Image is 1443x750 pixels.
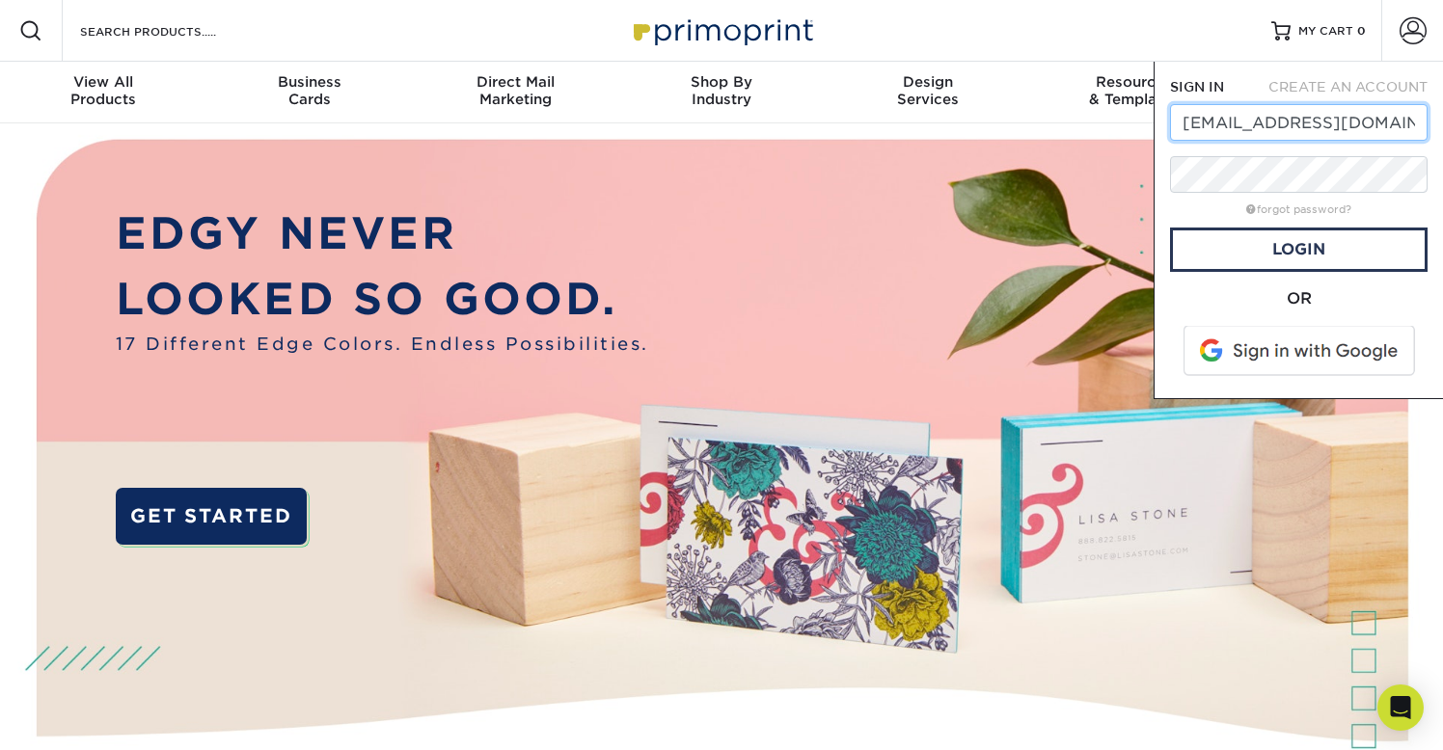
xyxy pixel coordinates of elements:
span: SIGN IN [1170,79,1224,94]
div: & Templates [1031,73,1238,108]
span: Direct Mail [412,73,618,91]
div: Industry [618,73,825,108]
a: Shop ByIndustry [618,62,825,123]
img: Primoprint [625,10,818,51]
a: Login [1170,228,1428,272]
a: Direct MailMarketing [412,62,618,123]
span: Business [206,73,413,91]
a: forgot password? [1246,203,1351,216]
input: SEARCH PRODUCTS..... [78,19,266,42]
div: Marketing [412,73,618,108]
span: 0 [1357,24,1366,38]
p: EDGY NEVER [116,201,649,266]
span: CREATE AN ACCOUNT [1268,79,1428,94]
span: MY CART [1298,23,1353,40]
span: 17 Different Edge Colors. Endless Possibilities. [116,332,649,358]
span: Design [825,73,1031,91]
a: BusinessCards [206,62,413,123]
a: DesignServices [825,62,1031,123]
span: Resources [1031,73,1238,91]
span: Shop By [618,73,825,91]
a: GET STARTED [116,488,307,545]
div: Cards [206,73,413,108]
div: Services [825,73,1031,108]
p: LOOKED SO GOOD. [116,267,649,332]
div: Open Intercom Messenger [1377,684,1424,731]
input: Email [1170,104,1428,141]
a: Resources& Templates [1031,62,1238,123]
div: OR [1170,287,1428,310]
